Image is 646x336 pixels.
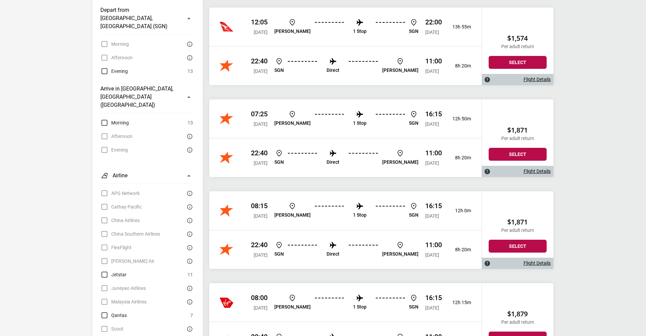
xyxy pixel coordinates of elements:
[185,203,193,211] button: There are currently no flights matching this search criteria. Try removing some search filters.
[489,148,547,161] button: Select
[220,243,233,256] img: Vietnam Airlines
[113,172,128,180] h3: Airline
[254,160,268,166] span: [DATE]
[425,202,442,210] p: 16:15
[100,2,193,35] button: Depart from [GEOGRAPHIC_DATA], [GEOGRAPHIC_DATA] (SGN)
[251,241,268,249] p: 22:40
[425,213,439,219] span: [DATE]
[220,296,233,309] img: Jetstar
[100,85,181,109] h3: Arrive in [GEOGRAPHIC_DATA], [GEOGRAPHIC_DATA] ([GEOGRAPHIC_DATA])
[425,160,439,166] span: [DATE]
[425,252,439,258] span: [DATE]
[111,67,128,75] span: Evening
[482,258,553,269] div: Flight Details
[425,68,439,74] span: [DATE]
[100,311,127,319] label: Qantas
[274,212,311,218] p: [PERSON_NAME]
[185,230,193,238] button: There are currently no flights matching this search criteria. Try removing some search filters.
[353,304,367,310] p: 1 Stop
[482,166,553,177] div: Flight Details
[185,325,193,333] button: There are currently no flights matching this search criteria. Try removing some search filters.
[425,121,439,127] span: [DATE]
[409,120,418,126] p: SGN
[524,169,551,174] a: Flight Details
[353,212,367,218] p: 1 Stop
[251,149,268,157] p: 22:40
[254,305,268,311] span: [DATE]
[185,146,193,154] button: There are currently no flights matching this search criteria. Try removing some search filters.
[489,240,547,253] button: Select
[489,34,547,42] h2: $1,574
[100,6,181,31] h3: Depart from [GEOGRAPHIC_DATA], [GEOGRAPHIC_DATA] (SGN)
[382,159,418,165] p: [PERSON_NAME]
[274,304,311,310] p: [PERSON_NAME]
[185,284,193,292] button: There are currently no flights matching this search criteria. Try removing some search filters.
[111,271,126,279] span: Jetstar
[251,202,268,210] p: 08:15
[425,305,439,311] span: [DATE]
[447,208,471,214] p: 12h 0m
[409,212,418,218] p: SGN
[254,121,268,127] span: [DATE]
[209,7,482,85] div: Qantas 12:05 [DATE] [PERSON_NAME] 1 Stop SGN 22:00 [DATE] 13h 55mJetstar 22:40 [DATE] SGN Direct ...
[251,110,268,118] p: 07:25
[251,18,268,26] p: 12:05
[353,28,367,34] p: 1 Stop
[447,63,471,69] p: 8h 20m
[274,28,311,34] p: [PERSON_NAME]
[254,252,268,258] span: [DATE]
[489,44,547,50] p: Per adult return
[220,112,233,125] img: Jetstar
[251,57,268,65] p: 22:40
[409,304,418,310] p: SGN
[185,257,193,265] button: There are currently no flights matching this search criteria. Try removing some search filters.
[327,159,339,165] p: Direct
[489,319,547,325] p: Per adult return
[209,191,482,269] div: Jetstar 08:15 [DATE] [PERSON_NAME] 1 Stop SGN 16:15 [DATE] 12h 0mJetstar 22:40 [DATE] SGN Direct ...
[447,247,471,253] p: 8h 20m
[274,120,311,126] p: [PERSON_NAME]
[185,54,193,62] button: There are currently no flights matching this search criteria. Try removing some search filters.
[447,116,471,122] p: 12h 50m
[482,74,553,85] div: Flight Details
[185,298,193,306] button: There are currently no flights matching this search criteria. Try removing some search filters.
[425,18,442,26] p: 22:00
[220,204,233,217] img: Jetstar
[188,67,193,75] span: 13
[100,167,193,184] button: Airline
[489,228,547,233] p: Per adult return
[447,155,471,161] p: 8h 20m
[274,251,284,257] p: SGN
[327,67,339,73] p: Direct
[254,68,268,74] span: [DATE]
[274,159,284,165] p: SGN
[425,294,442,302] p: 16:15
[220,59,233,73] img: APG Network
[524,77,551,82] a: Flight Details
[254,213,268,219] span: [DATE]
[185,40,193,48] button: There are currently no flights matching this search criteria. Try removing some search filters.
[188,119,193,127] span: 13
[489,218,547,226] h2: $1,871
[185,216,193,224] button: There are currently no flights matching this search criteria. Try removing some search filters.
[209,99,482,177] div: Jetstar 07:25 [DATE] [PERSON_NAME] 1 Stop SGN 16:15 [DATE] 12h 50mJetstar 22:40 [DATE] SGN Direct...
[251,294,268,302] p: 08:00
[100,271,126,279] label: Jetstar
[254,29,268,35] span: [DATE]
[524,260,551,266] a: Flight Details
[188,271,193,279] span: 11
[489,126,547,134] h2: $1,871
[111,311,127,319] span: Qantas
[100,119,129,127] label: Morning
[190,311,193,319] span: 7
[489,136,547,141] p: Per adult return
[425,57,442,65] p: 11:00
[425,29,439,35] span: [DATE]
[382,67,418,73] p: [PERSON_NAME]
[327,251,339,257] p: Direct
[220,20,233,34] img: APG Network
[489,310,547,318] h2: $1,879
[425,149,442,157] p: 11:00
[220,151,233,164] img: Vietnam Airlines
[185,132,193,140] button: There are currently no flights matching this search criteria. Try removing some search filters.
